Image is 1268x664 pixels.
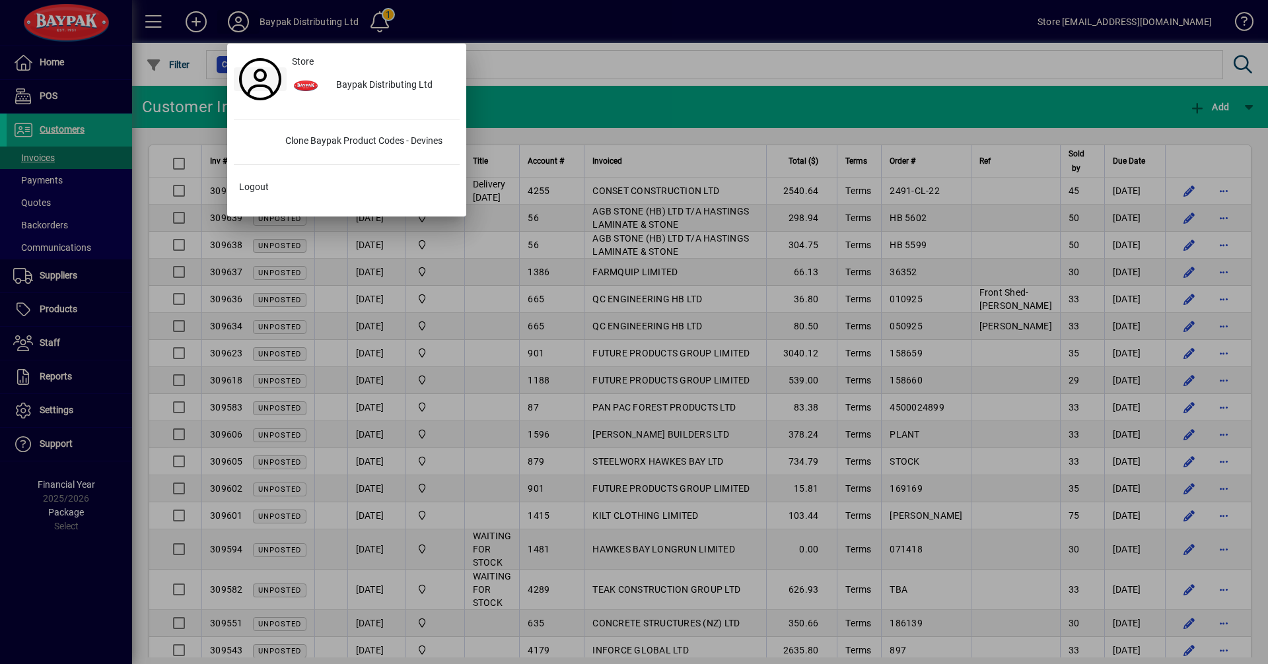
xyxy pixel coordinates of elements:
a: Profile [234,67,287,91]
button: Logout [234,176,460,199]
div: Clone Baypak Product Codes - Devines [275,130,460,154]
div: Baypak Distributing Ltd [326,74,460,98]
button: Clone Baypak Product Codes - Devines [234,130,460,154]
span: Logout [239,180,269,194]
a: Store [287,50,460,74]
span: Store [292,55,314,69]
button: Baypak Distributing Ltd [287,74,460,98]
